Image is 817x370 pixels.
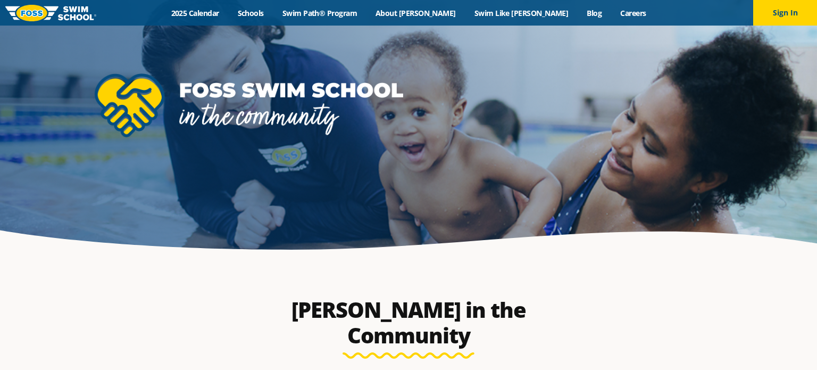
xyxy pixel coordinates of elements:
[611,8,655,18] a: Careers
[366,8,465,18] a: About [PERSON_NAME]
[264,297,553,348] h2: [PERSON_NAME] in the Community
[5,5,96,21] img: FOSS Swim School Logo
[465,8,578,18] a: Swim Like [PERSON_NAME]
[273,8,366,18] a: Swim Path® Program
[21,335,33,352] div: TOP
[162,8,228,18] a: 2025 Calendar
[578,8,611,18] a: Blog
[228,8,273,18] a: Schools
